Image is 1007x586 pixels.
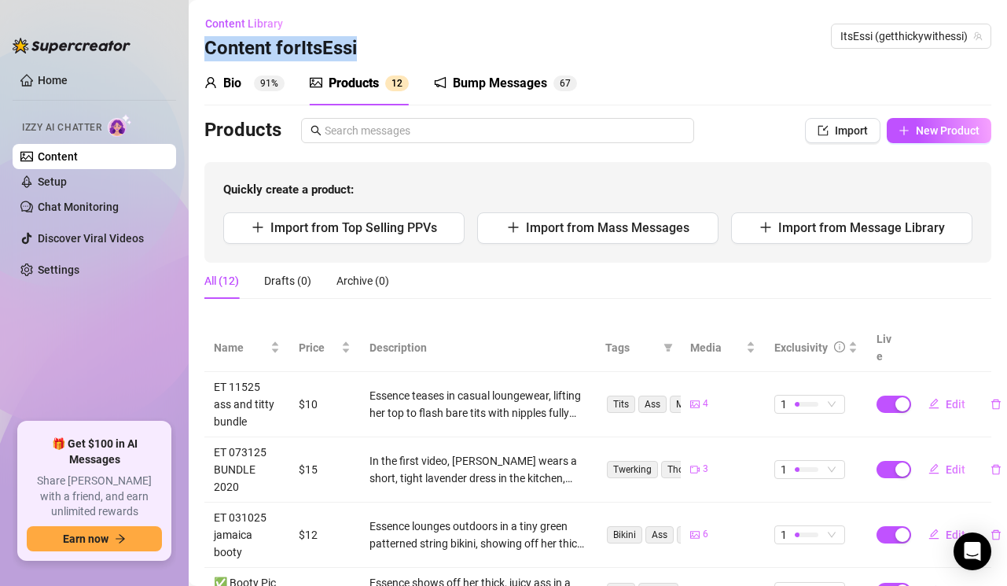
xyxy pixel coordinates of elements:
[289,437,360,503] td: $15
[254,76,285,91] sup: 91%
[835,124,868,137] span: Import
[916,522,978,547] button: Edit
[916,124,979,137] span: New Product
[663,343,673,352] span: filter
[677,526,707,544] span: Feet
[690,465,700,474] span: video-camera
[928,529,939,540] span: edit
[13,38,130,53] img: logo-BBDzfeDw.svg
[946,463,965,476] span: Edit
[310,76,322,89] span: picture
[759,221,772,234] span: plus
[990,464,1001,475] span: delete
[38,175,67,188] a: Setup
[928,463,939,474] span: edit
[108,114,132,137] img: AI Chatter
[526,220,689,235] span: Import from Mass Messages
[360,324,596,372] th: Description
[38,150,78,163] a: Content
[38,232,144,245] a: Discover Viral Videos
[774,339,828,356] div: Exclusivity
[369,452,586,487] div: In the first video, [PERSON_NAME] wears a short, tight lavender dress in the kitchen, lifting it ...
[645,526,674,544] span: Ass
[204,76,217,89] span: user
[596,324,681,372] th: Tags
[973,31,983,41] span: team
[954,533,991,570] div: Open Intercom Messenger
[369,518,586,552] div: Essence lounges outdoors in a tiny green patterned string bikini, showing off her thick curves. C...
[205,17,283,30] span: Content Library
[899,125,910,136] span: plus
[916,392,978,417] button: Edit
[311,125,322,136] span: search
[781,526,787,544] span: 1
[325,122,685,139] input: Search messages
[660,336,676,359] span: filter
[887,118,991,143] button: New Product
[928,398,939,409] span: edit
[781,396,787,413] span: 1
[690,530,700,540] span: picture
[840,24,982,48] span: ItsEssi (getthickywithessi)
[703,527,708,542] span: 6
[38,264,79,276] a: Settings
[434,76,447,89] span: notification
[818,125,829,136] span: import
[204,503,289,568] td: ET 031025 jamaica booty
[834,341,845,352] span: info-circle
[507,221,520,234] span: plus
[289,324,360,372] th: Price
[946,398,965,411] span: Edit
[27,474,162,520] span: Share [PERSON_NAME] with a friend, and earn unlimited rewards
[397,78,402,89] span: 2
[252,221,264,234] span: plus
[63,533,108,545] span: Earn now
[38,74,68,87] a: Home
[204,437,289,503] td: ET 073125 BUNDLE 2020
[681,324,766,372] th: Media
[703,462,708,477] span: 3
[38,201,119,213] a: Chat Monitoring
[336,272,389,289] div: Archive (0)
[289,372,360,437] td: $10
[204,118,281,143] h3: Products
[703,396,708,411] span: 4
[607,461,658,478] span: Twerking
[204,36,357,61] h3: Content for ItsEssi
[385,76,409,91] sup: 12
[204,372,289,437] td: ET 11525 ass and titty bundle
[690,339,744,356] span: Media
[289,503,360,568] td: $12
[27,526,162,551] button: Earn nowarrow-right
[607,526,642,544] span: Bikini
[661,461,701,478] span: Thong
[204,272,239,289] div: All (12)
[670,396,737,413] span: Mirror Selfies
[299,339,338,356] span: Price
[204,11,296,36] button: Content Library
[781,461,787,478] span: 1
[638,396,667,413] span: Ass
[946,529,965,541] span: Edit
[27,437,162,467] span: 🎁 Get $100 in AI Messages
[391,78,397,89] span: 1
[223,74,241,93] div: Bio
[605,339,657,356] span: Tags
[22,120,101,135] span: Izzy AI Chatter
[731,212,972,244] button: Import from Message Library
[553,76,577,91] sup: 67
[990,399,1001,410] span: delete
[270,220,437,235] span: Import from Top Selling PPVs
[453,74,547,93] div: Bump Messages
[204,324,289,372] th: Name
[565,78,571,89] span: 7
[223,212,465,244] button: Import from Top Selling PPVs
[778,220,945,235] span: Import from Message Library
[560,78,565,89] span: 6
[223,182,354,197] strong: Quickly create a product:
[264,272,311,289] div: Drafts (0)
[607,396,635,413] span: Tits
[916,457,978,482] button: Edit
[369,387,586,422] div: Essence teases in casual loungewear, lifting her top to flash bare tits with nipples fully visibl...
[329,74,379,93] div: Products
